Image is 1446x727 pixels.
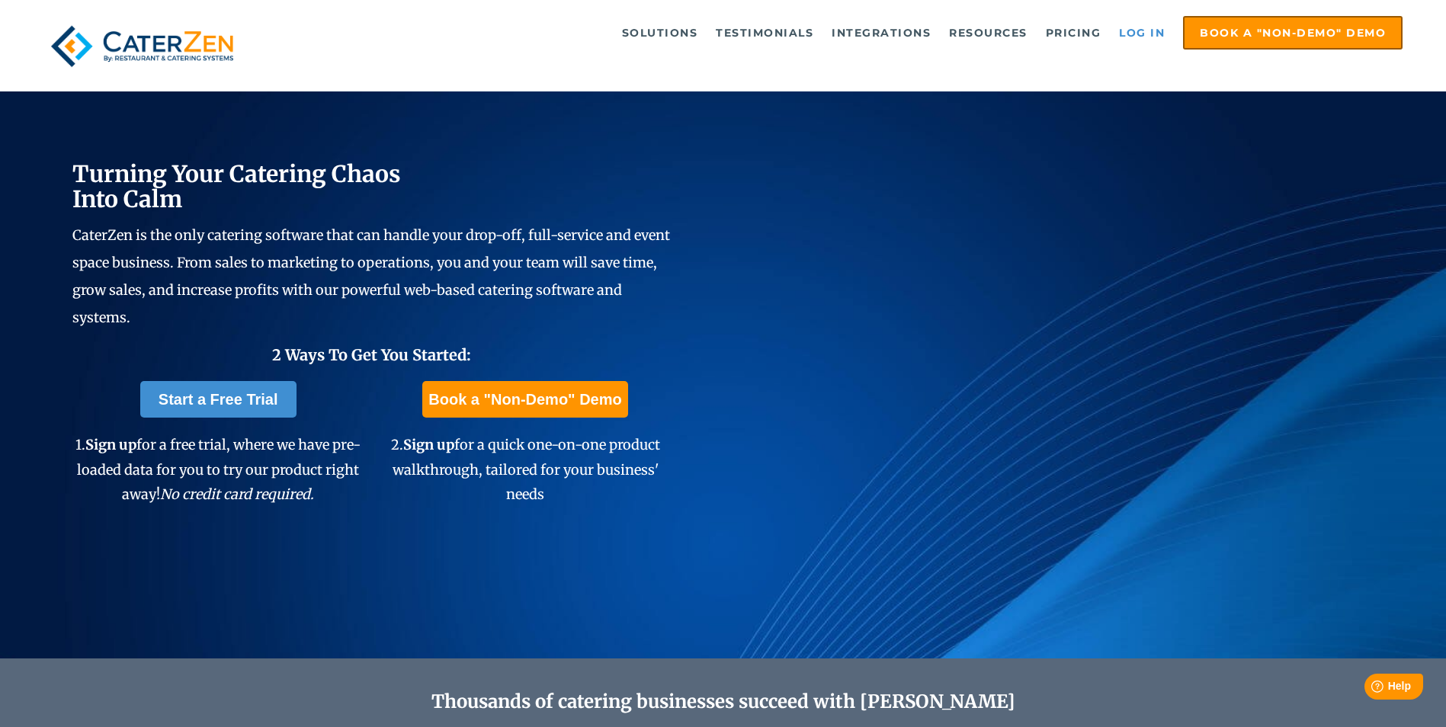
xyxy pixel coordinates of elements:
[160,485,314,503] em: No credit card required.
[422,381,627,418] a: Book a "Non-Demo" Demo
[708,18,821,48] a: Testimonials
[72,226,670,326] span: CaterZen is the only catering software that can handle your drop-off, full-service and event spac...
[403,436,454,453] span: Sign up
[391,436,660,503] span: 2. for a quick one-on-one product walkthrough, tailored for your business' needs
[276,16,1403,50] div: Navigation Menu
[1183,16,1403,50] a: Book a "Non-Demo" Demo
[941,18,1035,48] a: Resources
[72,159,401,213] span: Turning Your Catering Chaos Into Calm
[1310,668,1429,710] iframe: Help widget launcher
[272,345,471,364] span: 2 Ways To Get You Started:
[85,436,136,453] span: Sign up
[43,16,241,76] img: caterzen
[140,381,297,418] a: Start a Free Trial
[1038,18,1109,48] a: Pricing
[1111,18,1172,48] a: Log in
[614,18,706,48] a: Solutions
[824,18,938,48] a: Integrations
[75,436,361,503] span: 1. for a free trial, where we have pre-loaded data for you to try our product right away!
[145,691,1302,713] h2: Thousands of catering businesses succeed with [PERSON_NAME]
